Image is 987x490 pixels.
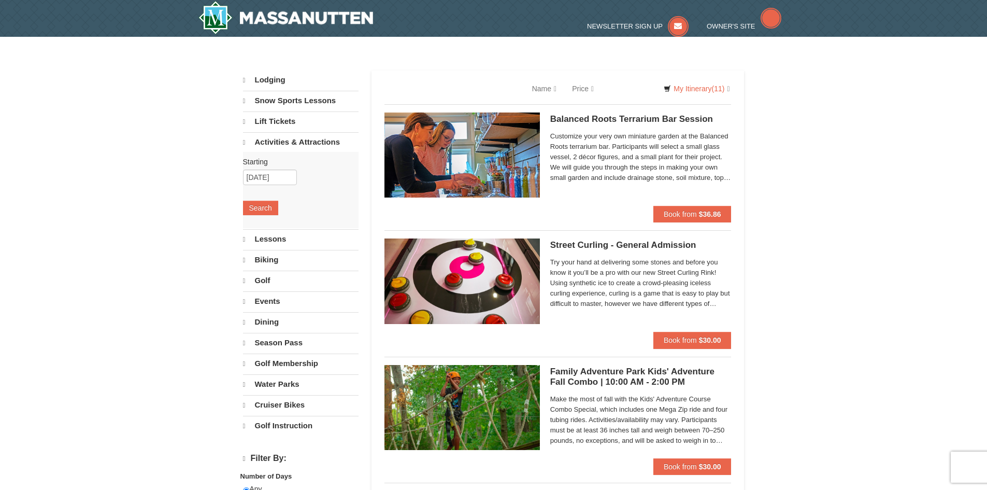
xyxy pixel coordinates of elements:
[564,78,602,99] a: Price
[243,354,359,373] a: Golf Membership
[711,85,724,93] span: (11)
[243,374,359,394] a: Water Parks
[243,395,359,415] a: Cruiser Bikes
[243,132,359,152] a: Activities & Attractions
[550,114,732,124] h5: Balanced Roots Terrarium Bar Session
[243,71,359,90] a: Lodging
[243,454,359,464] h4: Filter By:
[243,229,359,249] a: Lessons
[653,332,732,348] button: Book from $30.00
[243,201,278,215] button: Search
[699,463,721,471] strong: $30.00
[550,240,732,250] h5: Street Curling - General Admission
[550,367,732,387] h5: Family Adventure Park Kids' Adventure Fall Combo | 10:00 AM - 2:00 PM
[664,463,697,471] span: Book from
[707,22,781,30] a: Owner's Site
[198,1,374,34] img: Massanutten Resort Logo
[243,291,359,311] a: Events
[524,78,564,99] a: Name
[198,1,374,34] a: Massanutten Resort
[699,210,721,218] strong: $36.86
[243,333,359,353] a: Season Pass
[550,257,732,309] span: Try your hand at delivering some stones and before you know it you’ll be a pro with our new Stree...
[699,336,721,344] strong: $30.00
[550,131,732,183] span: Customize your very own miniature garden at the Balanced Roots terrarium bar. Participants will s...
[243,157,351,167] label: Starting
[243,271,359,290] a: Golf
[707,22,755,30] span: Owner's Site
[243,111,359,131] a: Lift Tickets
[664,210,697,218] span: Book from
[653,458,732,475] button: Book from $30.00
[243,416,359,436] a: Golf Instruction
[240,472,292,480] strong: Number of Days
[653,206,732,222] button: Book from $36.86
[550,394,732,446] span: Make the most of fall with the Kids' Adventure Course Combo Special, which includes one Mega Zip ...
[243,91,359,110] a: Snow Sports Lessons
[664,336,697,344] span: Book from
[657,81,736,96] a: My Itinerary(11)
[384,365,540,450] img: 6619925-37-774baaa7.jpg
[587,22,689,30] a: Newsletter Sign Up
[243,312,359,332] a: Dining
[243,250,359,270] a: Biking
[384,113,540,198] img: 18871151-30-393e4332.jpg
[384,239,540,324] img: 15390471-88-44377514.jpg
[587,22,663,30] span: Newsletter Sign Up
